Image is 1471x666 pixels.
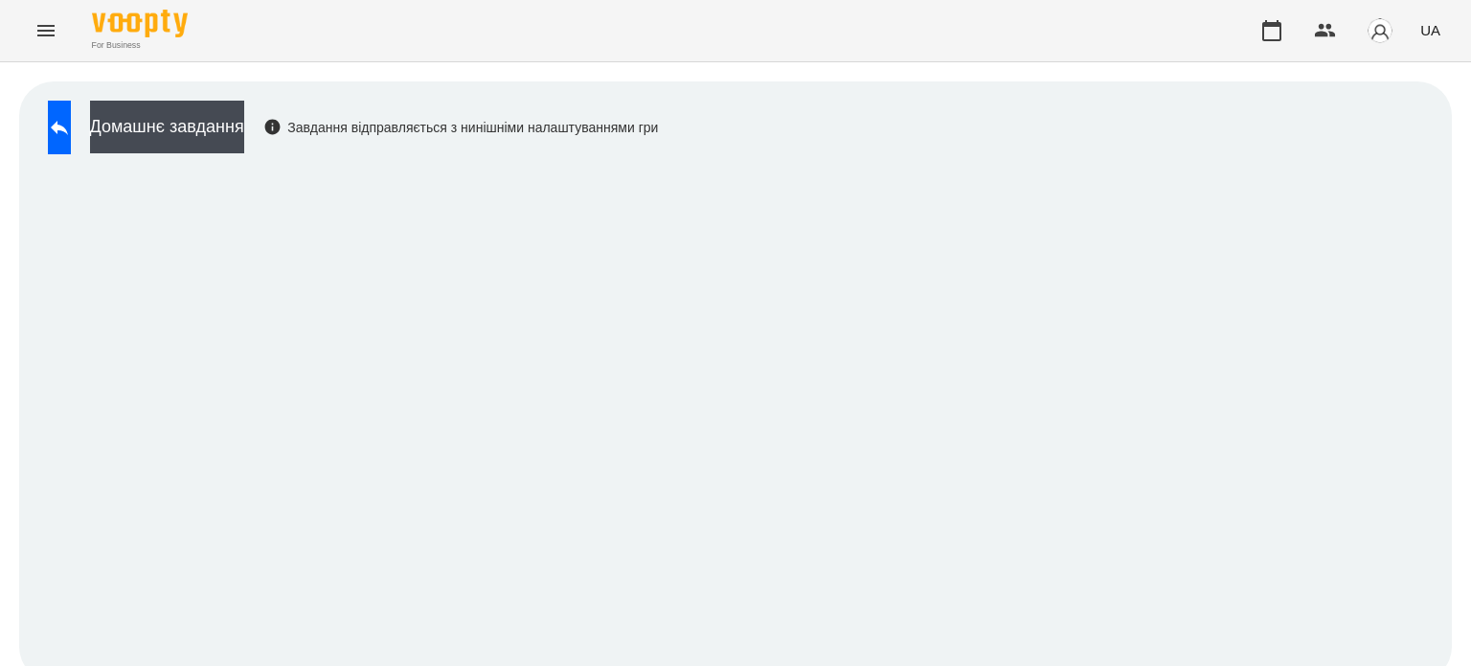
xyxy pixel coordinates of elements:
[92,10,188,37] img: Voopty Logo
[23,8,69,54] button: Menu
[1413,12,1448,48] button: UA
[1420,20,1440,40] span: UA
[1367,17,1393,44] img: avatar_s.png
[92,39,188,52] span: For Business
[263,118,659,137] div: Завдання відправляється з нинішніми налаштуваннями гри
[90,101,244,153] button: Домашнє завдання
